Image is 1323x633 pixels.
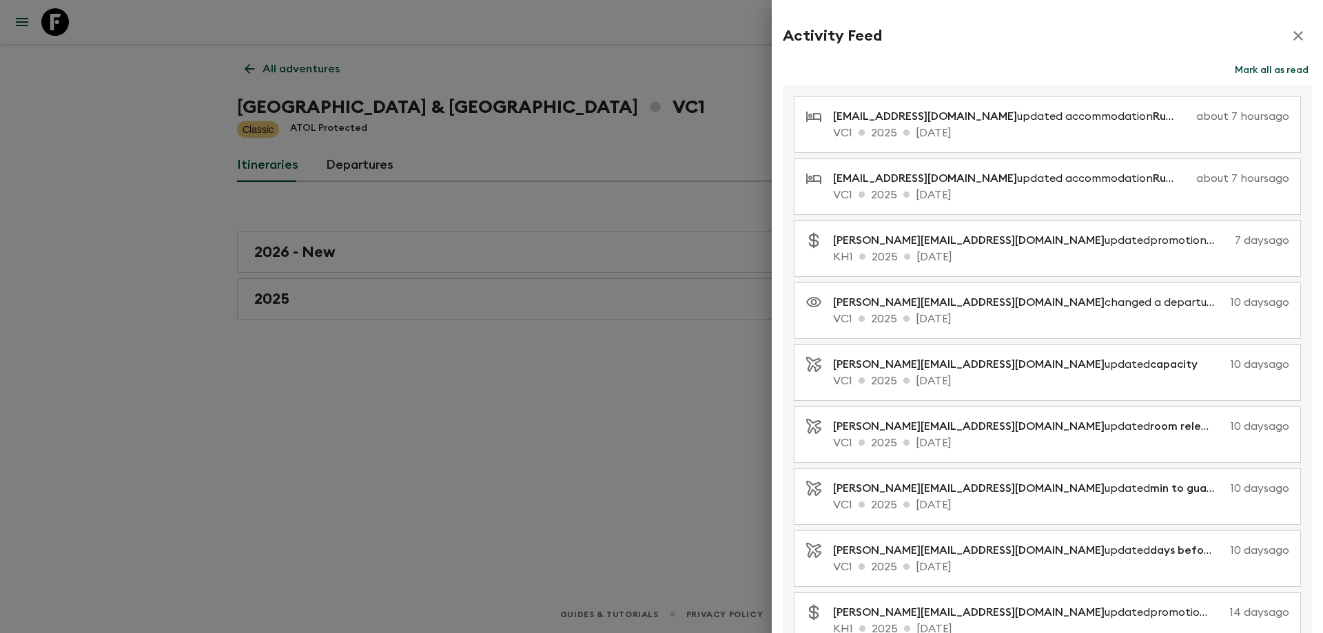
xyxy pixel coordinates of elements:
[1153,111,1314,122] span: Rue de l'Amour Boutique hotel
[833,173,1017,184] span: [EMAIL_ADDRESS][DOMAIN_NAME]
[1231,61,1312,80] button: Mark all as read
[833,497,1289,513] p: VC1 2025 [DATE]
[1231,418,1289,435] p: 10 days ago
[833,125,1289,141] p: VC1 2025 [DATE]
[1150,483,1243,494] span: min to guarantee
[833,170,1191,187] p: updated accommodation
[1150,421,1247,432] span: room release days
[833,373,1289,389] p: VC1 2025 [DATE]
[1235,232,1289,249] p: 7 days ago
[833,421,1105,432] span: [PERSON_NAME][EMAIL_ADDRESS][DOMAIN_NAME]
[1214,356,1289,373] p: 10 days ago
[833,356,1209,373] p: updated
[1230,604,1289,621] p: 14 days ago
[833,542,1225,559] p: updated
[1196,108,1289,125] p: about 7 hours ago
[833,604,1224,621] p: updated promotional discounts
[833,108,1191,125] p: updated accommodation
[833,311,1289,327] p: VC1 2025 [DATE]
[1196,170,1289,187] p: about 7 hours ago
[833,559,1289,575] p: VC1 2025 [DATE]
[1150,545,1307,556] span: days before departure for EB
[833,435,1289,451] p: VC1 2025 [DATE]
[1153,173,1314,184] span: Rue de l'Amour Boutique hotel
[833,359,1105,370] span: [PERSON_NAME][EMAIL_ADDRESS][DOMAIN_NAME]
[833,187,1289,203] p: VC1 2025 [DATE]
[833,480,1225,497] p: updated
[833,111,1017,122] span: [EMAIL_ADDRESS][DOMAIN_NAME]
[833,294,1225,311] p: changed a departure visibility to live
[833,545,1105,556] span: [PERSON_NAME][EMAIL_ADDRESS][DOMAIN_NAME]
[833,607,1105,618] span: [PERSON_NAME][EMAIL_ADDRESS][DOMAIN_NAME]
[783,27,882,45] h2: Activity Feed
[1150,359,1198,370] span: capacity
[1231,542,1289,559] p: 10 days ago
[833,483,1105,494] span: [PERSON_NAME][EMAIL_ADDRESS][DOMAIN_NAME]
[833,297,1105,308] span: [PERSON_NAME][EMAIL_ADDRESS][DOMAIN_NAME]
[833,249,1289,265] p: KH1 2025 [DATE]
[833,232,1229,249] p: updated promotional discounts
[1231,294,1289,311] p: 10 days ago
[833,418,1225,435] p: updated
[833,235,1105,246] span: [PERSON_NAME][EMAIL_ADDRESS][DOMAIN_NAME]
[1231,480,1289,497] p: 10 days ago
